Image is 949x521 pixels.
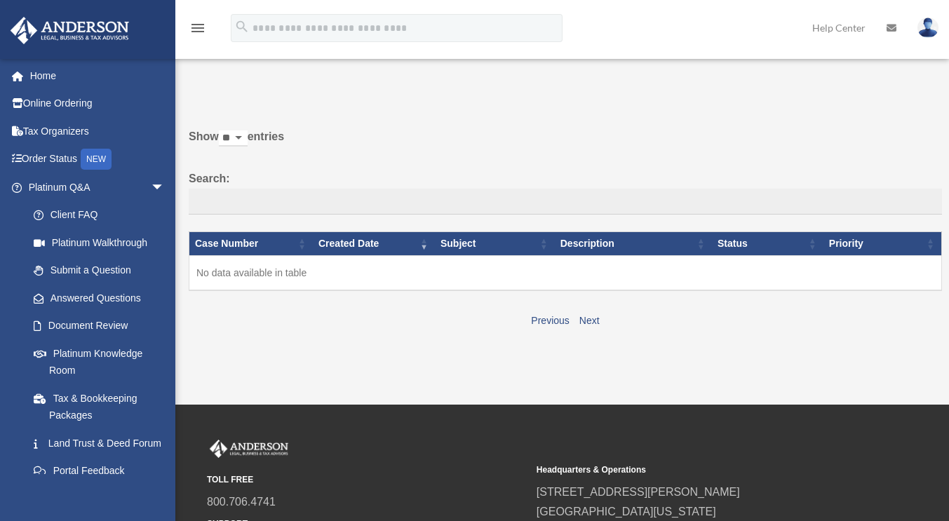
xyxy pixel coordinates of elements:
a: Portal Feedback [20,457,179,485]
i: search [234,19,250,34]
th: Subject: activate to sort column ascending [435,232,555,256]
a: Tax & Bookkeeping Packages [20,384,179,429]
a: Platinum Knowledge Room [20,339,179,384]
a: Previous [531,315,569,326]
a: Answered Questions [20,284,172,312]
a: Submit a Question [20,257,179,285]
th: Status: activate to sort column ascending [712,232,823,256]
a: Land Trust & Deed Forum [20,429,179,457]
img: Anderson Advisors Platinum Portal [6,17,133,44]
a: [STREET_ADDRESS][PERSON_NAME] [537,486,740,498]
a: Document Review [20,312,179,340]
small: TOLL FREE [207,473,527,487]
a: Tax Organizers [10,117,186,145]
a: Home [10,62,186,90]
label: Show entries [189,127,942,161]
select: Showentries [219,130,248,147]
a: Platinum Q&Aarrow_drop_down [10,173,179,201]
th: Created Date: activate to sort column ascending [313,232,435,256]
a: Client FAQ [20,201,179,229]
a: Order StatusNEW [10,145,186,174]
label: Search: [189,169,942,215]
a: Next [579,315,600,326]
a: [GEOGRAPHIC_DATA][US_STATE] [537,506,716,517]
th: Case Number: activate to sort column ascending [189,232,314,256]
td: No data available in table [189,255,942,290]
span: arrow_drop_down [151,173,179,202]
a: Platinum Walkthrough [20,229,179,257]
th: Priority: activate to sort column ascending [823,232,942,256]
img: User Pic [917,18,938,38]
a: Online Ordering [10,90,186,118]
small: Headquarters & Operations [537,463,856,478]
a: menu [189,25,206,36]
input: Search: [189,189,942,215]
div: NEW [81,149,112,170]
a: 800.706.4741 [207,496,276,508]
i: menu [189,20,206,36]
img: Anderson Advisors Platinum Portal [207,440,291,458]
th: Description: activate to sort column ascending [555,232,712,256]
